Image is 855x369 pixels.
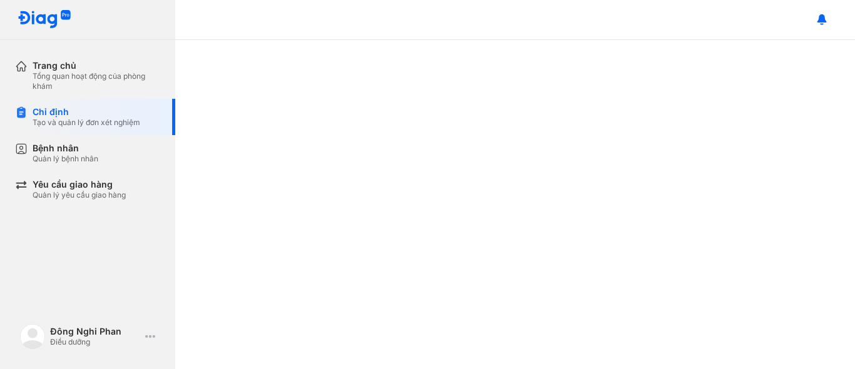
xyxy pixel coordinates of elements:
[33,118,140,128] div: Tạo và quản lý đơn xét nghiệm
[18,10,71,29] img: logo
[33,71,160,91] div: Tổng quan hoạt động của phòng khám
[20,324,45,349] img: logo
[33,60,160,71] div: Trang chủ
[33,154,98,164] div: Quản lý bệnh nhân
[33,179,126,190] div: Yêu cầu giao hàng
[50,337,140,347] div: Điều dưỡng
[33,190,126,200] div: Quản lý yêu cầu giao hàng
[33,106,140,118] div: Chỉ định
[50,326,140,337] div: Đông Nghi Phan
[33,143,98,154] div: Bệnh nhân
